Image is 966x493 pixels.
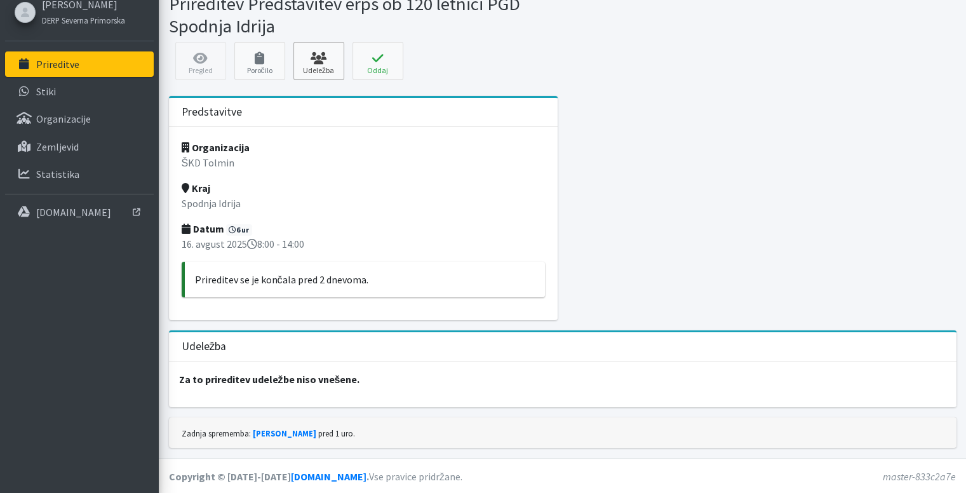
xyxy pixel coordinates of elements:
[169,470,369,483] strong: Copyright © [DATE]-[DATE] .
[36,58,79,71] p: Prireditve
[5,134,154,159] a: Zemljevid
[226,224,253,236] span: 6 ur
[5,79,154,104] a: Stiki
[36,168,79,180] p: Statistika
[291,470,366,483] a: [DOMAIN_NAME]
[182,196,546,211] p: Spodnja Idrija
[182,141,250,154] strong: Organizacija
[293,42,344,80] a: Udeležba
[5,51,154,77] a: Prireditve
[352,42,403,80] button: Oddaj
[179,373,360,386] strong: Za to prireditev udeležbe niso vnešene.
[36,140,79,153] p: Zemljevid
[5,199,154,225] a: [DOMAIN_NAME]
[182,105,242,119] h3: Predstavitve
[182,222,224,235] strong: Datum
[883,470,956,483] em: master-833c2a7e
[195,272,535,287] p: Prireditev se je končala pred 2 dnevoma.
[42,12,125,27] a: DERP Severna Primorska
[182,182,210,194] strong: Kraj
[42,15,125,25] small: DERP Severna Primorska
[36,85,56,98] p: Stiki
[182,236,546,252] p: 16. avgust 2025 8:00 - 14:00
[182,340,227,353] h3: Udeležba
[182,428,355,438] small: Zadnja sprememba: pred 1 uro.
[36,206,111,219] p: [DOMAIN_NAME]
[5,106,154,132] a: Organizacije
[182,155,546,170] p: ŠKD Tolmin
[36,112,91,125] p: Organizacije
[5,161,154,187] a: Statistika
[253,428,316,438] a: [PERSON_NAME]
[234,42,285,80] a: Poročilo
